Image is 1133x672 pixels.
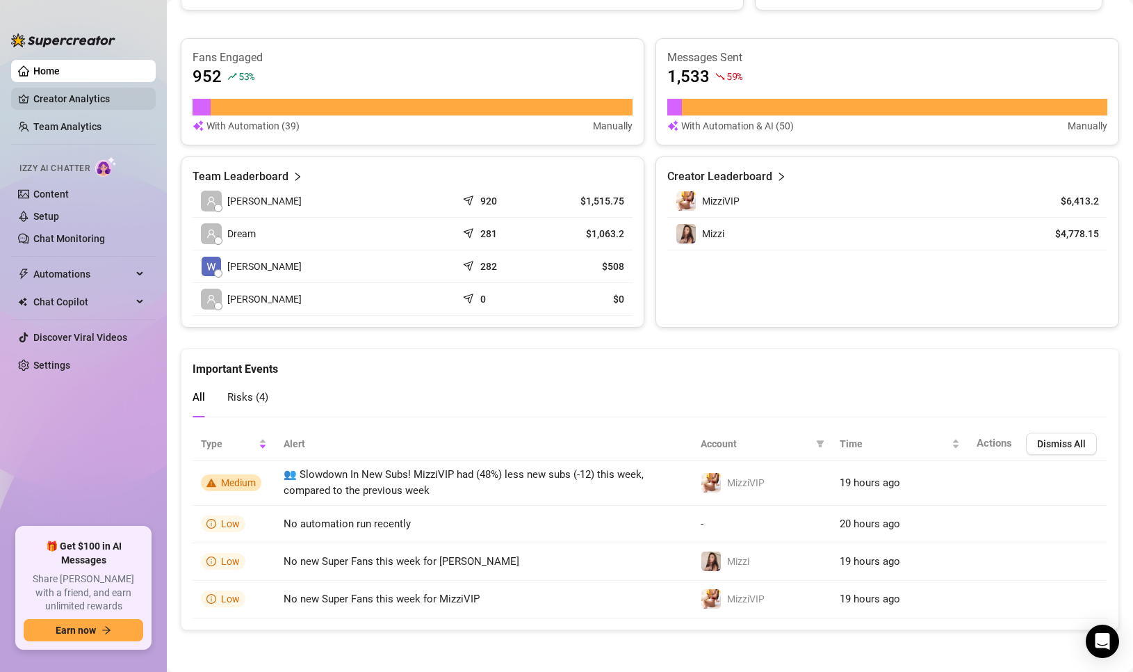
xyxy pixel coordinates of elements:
span: right [293,168,302,185]
article: Manually [1068,118,1107,134]
article: 920 [480,194,497,208]
th: Type [193,427,275,461]
span: user [206,196,216,206]
article: 1,533 [667,65,710,88]
article: Team Leaderboard [193,168,288,185]
span: MizziVIP [702,195,740,207]
article: $4,778.15 [1036,227,1099,241]
span: 19 hours ago [840,593,900,605]
article: Messages Sent [667,50,1107,65]
span: Risks ( 4 ) [227,391,268,403]
span: 19 hours ago [840,555,900,568]
article: $1,515.75 [553,194,624,208]
span: Dismiss All [1037,438,1086,449]
a: Content [33,189,69,200]
span: filter [813,433,827,454]
span: [PERSON_NAME] [227,259,302,274]
a: Creator Analytics [33,88,145,110]
span: right [776,168,786,185]
span: info-circle [206,594,216,604]
span: Medium [221,477,256,488]
article: 0 [480,292,486,306]
span: arrow-right [101,625,111,635]
img: svg%3e [193,118,204,134]
span: MizziVIP [727,477,765,488]
span: send [463,257,477,271]
span: Account [701,436,810,451]
span: 53 % [238,70,254,83]
a: Discover Viral Videos [33,332,127,343]
span: Dream [227,226,256,241]
span: user [206,294,216,304]
img: Mizzi [701,552,721,571]
span: Mizzi [702,228,724,239]
span: No new Super Fans this week for MizziVIP [284,593,480,605]
img: AI Chatter [95,157,117,177]
article: Fans Engaged [193,50,633,65]
span: 👥 Slowdown In New Subs! MizziVIP had (48%) less new subs (-12) this week, compared to the previou... [284,468,644,497]
span: thunderbolt [18,269,29,280]
img: MizziVIP [701,589,721,609]
a: Chat Monitoring [33,233,105,244]
button: Earn nowarrow-right [24,619,143,641]
article: Creator Leaderboard [667,168,772,185]
img: MizziVIP [676,191,696,211]
span: Earn now [56,625,96,636]
span: send [463,290,477,304]
article: With Automation (39) [206,118,300,134]
article: 281 [480,227,497,241]
article: $1,063.2 [553,227,624,241]
article: 952 [193,65,222,88]
span: Time [840,436,949,451]
button: Dismiss All [1026,433,1097,455]
span: Low [221,593,240,605]
span: [PERSON_NAME] [227,291,302,307]
span: Low [221,518,240,529]
article: With Automation & AI (50) [681,118,794,134]
span: send [463,225,477,239]
span: rise [227,72,237,81]
span: All [193,391,205,403]
span: Low [221,556,240,567]
img: MizziVIP [701,473,721,493]
a: Setup [33,211,59,222]
span: 19 hours ago [840,477,900,489]
span: info-circle [206,519,216,529]
span: Actions [977,437,1012,449]
img: William Daigle [202,257,221,276]
span: warning [206,478,216,488]
span: No new Super Fans this week for [PERSON_NAME] [284,555,519,568]
span: Type [201,436,256,451]
span: 59 % [726,70,742,83]
article: $0 [553,292,624,306]
a: Team Analytics [33,121,101,132]
span: send [463,192,477,206]
div: Open Intercom Messenger [1086,625,1119,658]
span: Chat Copilot [33,291,132,313]
article: Manually [593,118,633,134]
span: fall [715,72,725,81]
span: user [206,229,216,239]
img: svg%3e [667,118,678,134]
span: 20 hours ago [840,518,900,530]
span: Share [PERSON_NAME] with a friend, and earn unlimited rewards [24,573,143,614]
span: 🎁 Get $100 in AI Messages [24,540,143,567]
span: Izzy AI Chatter [19,162,90,175]
span: MizziVIP [727,593,765,605]
a: Home [33,65,60,77]
div: Important Events [193,349,1107,378]
span: Automations [33,263,132,285]
img: logo-BBDzfeDw.svg [11,33,115,47]
th: Time [831,427,968,461]
article: 282 [480,259,497,273]
a: Settings [33,360,70,371]
span: Mizzi [727,556,749,567]
th: Alert [275,427,692,461]
img: Mizzi [676,224,696,243]
article: $6,413.2 [1036,194,1099,208]
article: $508 [553,259,624,273]
img: Chat Copilot [18,297,27,307]
span: No automation run recently [284,518,411,530]
span: filter [816,440,824,448]
span: [PERSON_NAME] [227,193,302,209]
